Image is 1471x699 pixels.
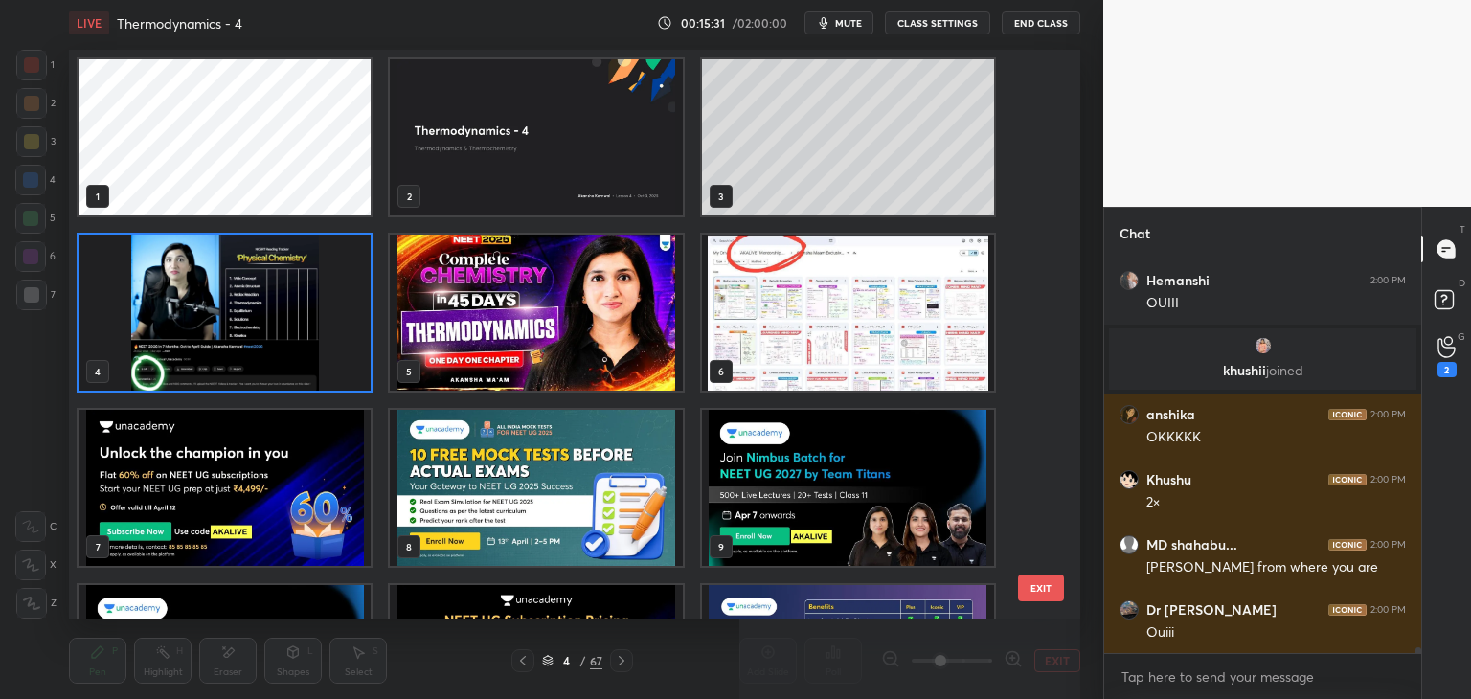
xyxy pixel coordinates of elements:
[15,241,56,272] div: 6
[390,59,682,215] img: 88bcab5a-a031-11f0-a00e-da4af07fde55.jpg
[590,652,602,669] div: 67
[1370,275,1406,286] div: 2:00 PM
[1120,405,1139,424] img: e2b75c2fb1434bbb8f6ab5a201d9237c.png
[79,235,371,391] img: 1759480167Z141I2.jpg
[1146,623,1406,643] div: Ouiii
[1146,471,1191,488] h6: Khushu
[1328,409,1367,420] img: iconic-dark.1390631f.png
[16,280,56,310] div: 7
[1370,474,1406,485] div: 2:00 PM
[1146,601,1277,619] h6: Dr [PERSON_NAME]
[1104,208,1165,259] p: Chat
[1104,259,1421,654] div: grid
[117,14,242,33] h4: Thermodynamics - 4
[1460,222,1465,237] p: T
[1370,409,1406,420] div: 2:00 PM
[1254,336,1273,355] img: c979a032adb142cdaa0164edce70bfae.jpg
[557,655,577,666] div: 4
[15,203,56,234] div: 5
[1146,406,1195,423] h6: anshika
[1146,558,1406,577] div: [PERSON_NAME] from where you are
[885,11,990,34] button: CLASS SETTINGS
[390,410,682,566] img: 1759479956NFER15.pdf
[79,410,371,566] img: 1759479956NFER15.pdf
[1437,362,1457,377] div: 2
[1120,271,1139,290] img: ea1b68e61878411382411db20ee814ad.jpg
[69,11,109,34] div: LIVE
[69,50,1047,619] div: grid
[835,16,862,30] span: mute
[1146,428,1406,447] div: OKKKKK
[1370,539,1406,551] div: 2:00 PM
[580,655,586,666] div: /
[1146,493,1406,512] div: 2×
[1146,272,1210,289] h6: Hemanshi
[16,588,57,619] div: Z
[1120,535,1139,554] img: default.png
[1328,539,1367,551] img: iconic-dark.1390631f.png
[1458,329,1465,344] p: G
[1328,604,1367,616] img: iconic-dark.1390631f.png
[1146,536,1237,553] h6: MD shahabu...
[1266,361,1303,379] span: joined
[15,550,57,580] div: X
[390,235,682,391] img: 1759479956NFER15.pdf
[1146,294,1406,313] div: OUIII
[702,410,994,566] img: 1759479956NFER15.pdf
[804,11,873,34] button: mute
[1002,11,1080,34] button: End Class
[1018,575,1064,601] button: EXIT
[1120,600,1139,620] img: 2b8a671256a6481aa2633276d638bbdf.jpg
[16,88,56,119] div: 2
[1120,470,1139,489] img: bc1b24a83e754685ae0ab4948de1d942.jpg
[15,511,57,542] div: C
[16,126,56,157] div: 3
[1120,363,1405,378] p: khushii
[16,50,55,80] div: 1
[1328,474,1367,485] img: iconic-dark.1390631f.png
[15,165,56,195] div: 4
[1459,276,1465,290] p: D
[702,235,994,391] img: 1759479956NFER15.pdf
[1370,604,1406,616] div: 2:00 PM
